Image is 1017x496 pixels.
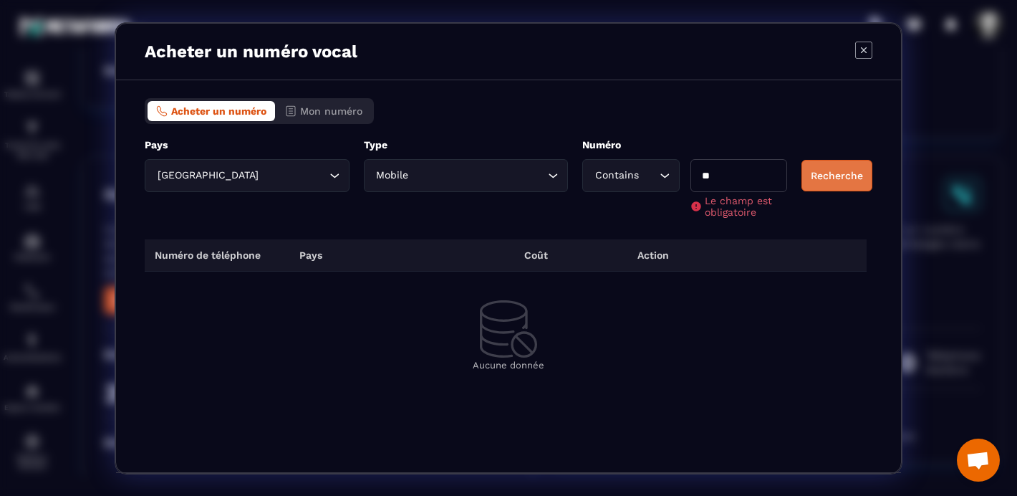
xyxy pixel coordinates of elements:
[627,239,867,272] th: Action
[145,138,350,152] p: Pays
[300,105,362,117] span: Mon numéro
[145,42,357,62] p: Acheter un numéro vocal
[582,138,787,152] p: Numéro
[148,101,275,121] button: Acheter un numéro
[592,168,642,183] span: Contains
[289,239,402,272] th: Pays
[173,360,844,371] p: Aucune donnée
[154,168,261,183] span: [GEOGRAPHIC_DATA]
[957,439,1000,482] div: Ouvrir le chat
[261,168,326,183] input: Search for option
[514,239,627,272] th: Coût
[705,195,787,218] span: Le champ est obligatoire
[642,168,655,183] input: Search for option
[801,160,872,191] button: Recherche
[412,168,545,183] input: Search for option
[145,239,289,272] th: Numéro de téléphone
[373,168,412,183] span: Mobile
[171,105,266,117] span: Acheter un numéro
[145,159,350,192] div: Search for option
[582,159,679,192] div: Search for option
[364,159,569,192] div: Search for option
[276,101,371,121] button: Mon numéro
[364,138,569,152] p: Type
